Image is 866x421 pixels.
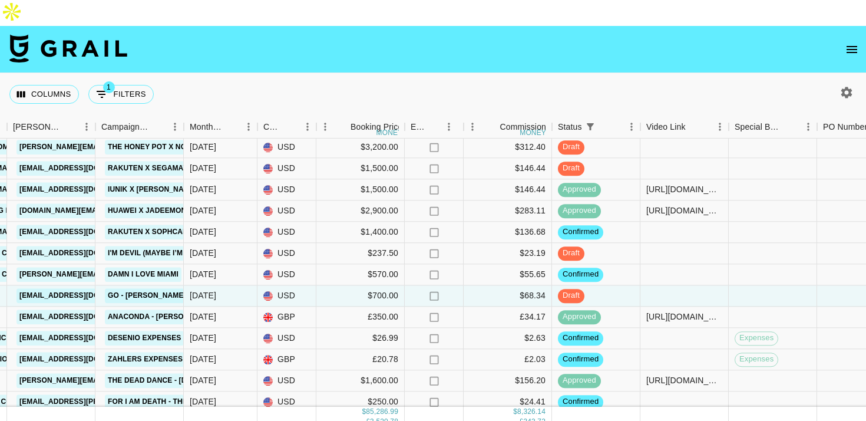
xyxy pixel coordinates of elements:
div: Oct '25 [190,226,216,238]
div: $ [362,407,366,417]
div: USD [257,243,316,264]
div: USD [257,158,316,179]
a: Anaconda - [PERSON_NAME] [105,310,220,324]
div: Status [558,116,582,139]
div: $3,200.00 [316,137,405,158]
button: Menu [240,118,257,136]
span: draft [558,291,584,302]
button: Menu [711,118,729,136]
div: Oct '25 [190,205,216,217]
button: Menu [799,118,817,136]
div: Status [552,116,640,139]
a: [PERSON_NAME][EMAIL_ADDRESS][DOMAIN_NAME] [16,267,209,282]
div: USD [257,264,316,285]
div: Booking Price [351,116,402,139]
button: Show filters [88,85,154,104]
span: approved [558,206,601,217]
div: USD [257,392,316,413]
a: [EMAIL_ADDRESS][DOMAIN_NAME] [16,182,148,197]
div: Campaign (Type) [95,116,184,139]
a: Damn I Love Miami [105,267,181,282]
div: 1 active filter [582,119,599,135]
a: [EMAIL_ADDRESS][DOMAIN_NAME] [16,352,148,367]
div: money [520,129,546,136]
button: Sort [61,119,78,135]
button: Sort [282,119,299,135]
a: Rakuten x Segamay [105,161,190,176]
span: approved [558,312,601,323]
button: Sort [483,119,500,135]
div: $146.44 [464,158,552,179]
button: Menu [78,118,95,136]
button: Show filters [582,119,599,135]
a: [PERSON_NAME][EMAIL_ADDRESS][PERSON_NAME][DOMAIN_NAME] [16,373,269,388]
div: £350.00 [316,307,405,328]
span: Expenses [735,333,778,344]
div: 85,286.99 [366,407,398,417]
a: [EMAIL_ADDRESS][DOMAIN_NAME] [16,331,148,346]
a: Go - [PERSON_NAME] & [PERSON_NAME] [105,288,259,303]
img: Grail Talent [9,34,127,63]
a: I'm Devil (maybe I’m that bad) killevaworld [105,246,286,261]
div: $2.63 [464,328,552,349]
div: Video Link [640,116,729,139]
a: iUNIK x [PERSON_NAME] [105,182,200,197]
div: Commission [500,116,546,139]
div: USD [257,222,316,243]
div: $26.99 [316,328,405,349]
div: Oct '25 [190,184,216,196]
div: $55.65 [464,264,552,285]
span: confirmed [558,269,603,281]
span: approved [558,185,601,196]
span: approved [558,376,601,387]
span: confirmed [558,397,603,408]
div: Month Due [184,116,257,139]
button: Menu [166,118,184,136]
div: Currency [257,116,316,139]
span: draft [558,142,584,153]
a: The Dead Dance - [DEMOGRAPHIC_DATA][PERSON_NAME] [105,373,325,388]
div: $68.34 [464,285,552,307]
button: Menu [623,118,640,136]
div: Expenses: Remove Commission? [411,116,427,139]
div: $136.68 [464,222,552,243]
div: $1,600.00 [316,370,405,392]
div: $250.00 [316,392,405,413]
a: [EMAIL_ADDRESS][DOMAIN_NAME] [16,225,148,239]
div: £2.03 [464,349,552,370]
div: Oct '25 [190,333,216,344]
div: USD [257,200,316,222]
a: Rakuten x sophcalandra [105,225,216,239]
div: Oct '25 [190,290,216,302]
div: Month Due [190,116,223,139]
span: confirmed [558,354,603,366]
a: [EMAIL_ADDRESS][PERSON_NAME][DOMAIN_NAME] [16,394,209,409]
div: $1,400.00 [316,222,405,243]
a: Huawei x jadeemoniquee [105,203,211,218]
button: Sort [783,119,799,135]
div: https://www.tiktok.com/@jadeemoniquee/video/7555603073943620886?_t=ZN-908kKvOzYGt&_r=1 [646,205,722,217]
div: $1,500.00 [316,179,405,200]
div: Booker [7,116,95,139]
div: $237.50 [316,243,405,264]
div: [PERSON_NAME] [13,116,61,139]
a: [EMAIL_ADDRESS][DOMAIN_NAME] [16,246,148,261]
div: Oct '25 [190,396,216,408]
div: $146.44 [464,179,552,200]
div: Expenses: Remove Commission? [405,116,464,139]
div: $312.40 [464,137,552,158]
a: [PERSON_NAME][EMAIL_ADDRESS][DOMAIN_NAME] [16,140,209,154]
span: confirmed [558,227,603,238]
span: Expenses [735,354,778,366]
div: £20.78 [316,349,405,370]
div: $156.20 [464,370,552,392]
div: USD [257,370,316,392]
div: Special Booking Type [729,116,817,139]
a: [EMAIL_ADDRESS][DOMAIN_NAME] [16,310,148,324]
button: Sort [150,119,166,135]
div: $23.19 [464,243,552,264]
button: Menu [440,118,458,136]
span: confirmed [558,333,603,344]
div: https://www.tiktok.com/@segamay/video/7557809710536133919?_t=ZN-90JswnnWK5W&_r=1 [646,184,722,196]
div: USD [257,179,316,200]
